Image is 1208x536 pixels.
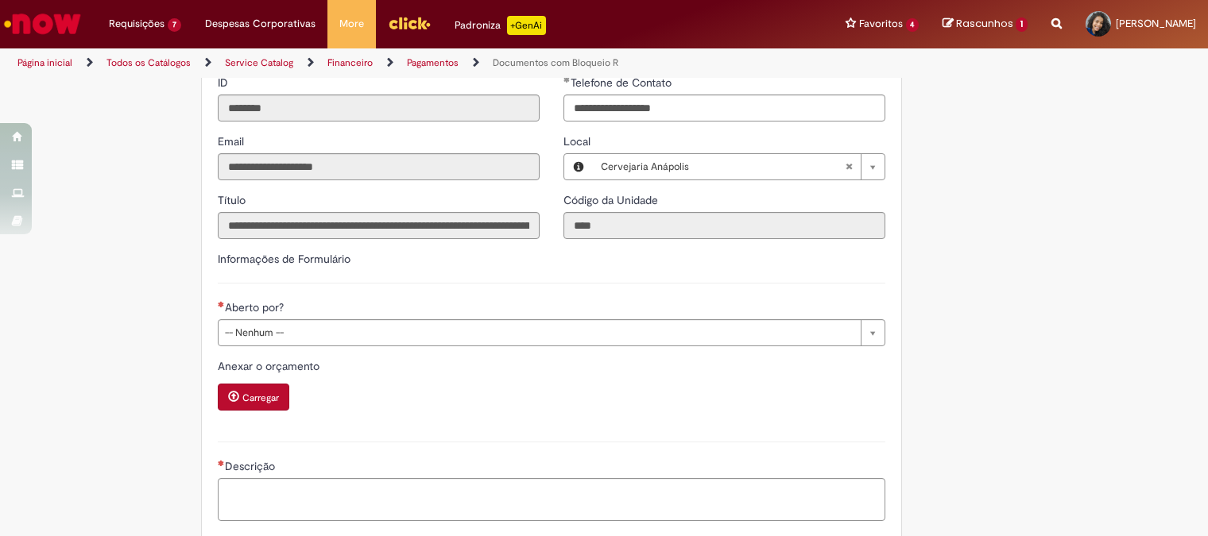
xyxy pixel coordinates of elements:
[563,134,594,148] span: Local
[168,18,181,32] span: 7
[218,192,249,208] label: Somente leitura - Título
[17,56,72,69] a: Página inicial
[956,16,1013,31] span: Rascunhos
[571,75,675,90] span: Telefone de Contato
[593,154,885,179] a: Cervejaria AnápolisLimpar campo Local
[218,75,231,90] span: Somente leitura - ID
[106,56,191,69] a: Todos os Catálogos
[218,133,247,149] label: Somente leitura - Email
[906,18,920,32] span: 4
[563,193,661,207] span: Somente leitura - Código da Unidade
[12,48,793,78] ul: Trilhas de página
[225,320,853,345] span: -- Nenhum --
[218,94,540,121] input: ID
[225,459,278,473] span: Descrição
[388,11,431,35] img: click_logo_yellow_360x200.png
[1016,17,1028,32] span: 1
[327,56,373,69] a: Financeiro
[1116,17,1196,30] span: [PERSON_NAME]
[242,391,279,404] small: Carregar
[339,16,364,32] span: More
[218,212,540,239] input: Título
[218,359,323,373] span: Anexar o orçamento
[563,212,885,239] input: Código da Unidade
[564,154,593,179] button: Local, Visualizar este registro Cervejaria Anápolis
[218,301,225,307] span: Necessários
[563,76,571,83] span: Obrigatório Preenchido
[563,192,661,208] label: Somente leitura - Código da Unidade
[218,153,540,180] input: Email
[218,193,249,207] span: Somente leitura - Título
[225,56,293,69] a: Service Catalog
[109,16,165,32] span: Requisições
[563,94,885,121] input: Telefone de Contato
[2,8,83,40] img: ServiceNow
[218,75,231,91] label: Somente leitura - ID
[859,16,903,32] span: Favoritos
[455,16,546,35] div: Padroniza
[205,16,316,32] span: Despesas Corporativas
[493,56,618,69] a: Documentos com Bloqueio R
[407,56,459,69] a: Pagamentos
[601,154,845,179] span: Cervejaria Anápolis
[218,460,225,466] span: Necessários
[218,478,885,521] textarea: Descrição
[837,154,861,179] abbr: Limpar campo Local
[943,17,1028,32] a: Rascunhos
[225,300,287,314] span: Aberto por?
[218,252,350,266] label: Informações de Formulário
[218,384,289,411] button: Carregar anexo de Anexar o orçamento
[507,16,546,35] p: +GenAi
